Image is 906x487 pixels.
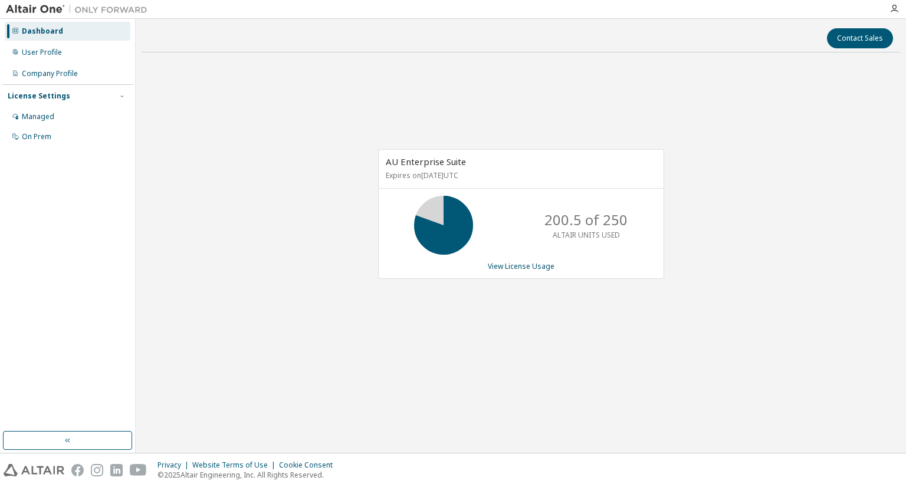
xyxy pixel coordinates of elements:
div: User Profile [22,48,62,57]
p: 200.5 of 250 [544,210,628,230]
a: View License Usage [488,261,554,271]
img: altair_logo.svg [4,464,64,476]
img: youtube.svg [130,464,147,476]
img: facebook.svg [71,464,84,476]
p: Expires on [DATE] UTC [386,170,654,180]
img: instagram.svg [91,464,103,476]
p: ALTAIR UNITS USED [553,230,620,240]
div: Dashboard [22,27,63,36]
span: AU Enterprise Suite [386,156,466,167]
div: Cookie Consent [279,460,340,470]
div: On Prem [22,132,51,142]
div: Company Profile [22,69,78,78]
div: Website Terms of Use [192,460,279,470]
div: Privacy [157,460,192,470]
img: linkedin.svg [110,464,123,476]
button: Contact Sales [827,28,893,48]
div: Managed [22,112,54,121]
div: License Settings [8,91,70,101]
img: Altair One [6,4,153,15]
p: © 2025 Altair Engineering, Inc. All Rights Reserved. [157,470,340,480]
